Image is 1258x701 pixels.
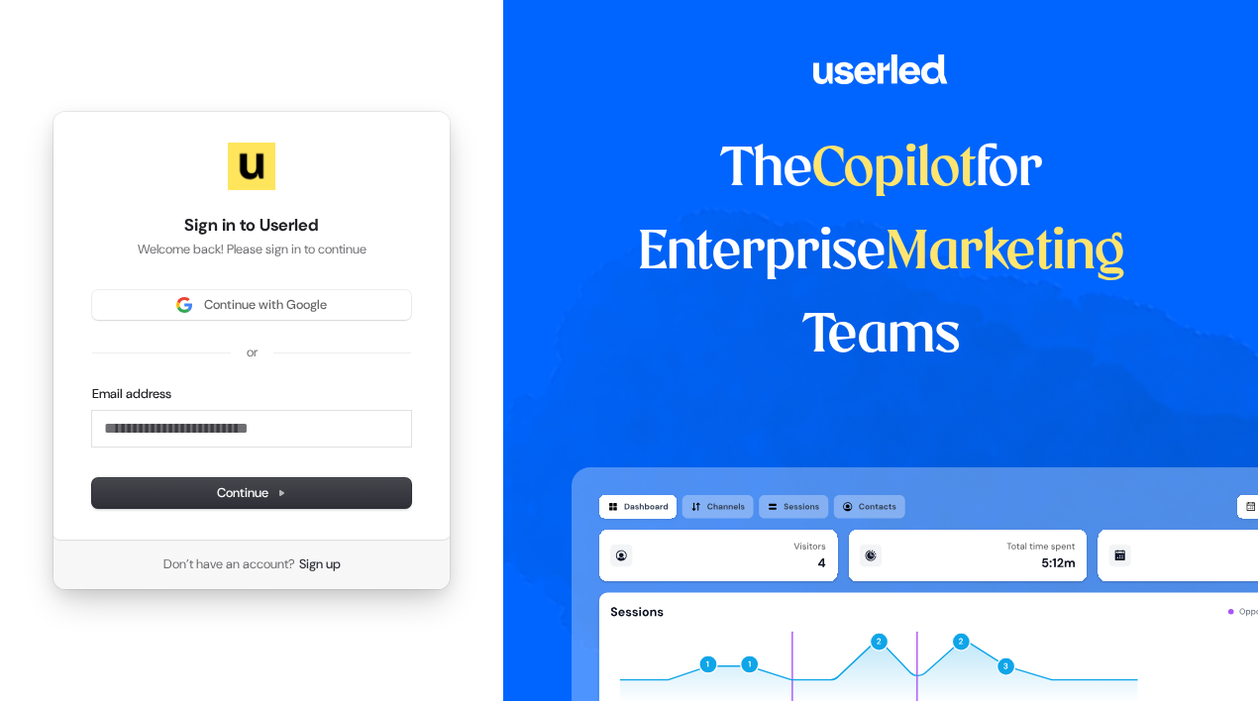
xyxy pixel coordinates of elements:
button: Sign in with GoogleContinue with Google [92,290,411,320]
p: or [247,344,258,361]
img: Userled [228,143,275,190]
h1: Sign in to Userled [92,214,411,238]
h1: The for Enterprise Teams [572,129,1191,378]
span: Copilot [812,145,976,196]
p: Welcome back! Please sign in to continue [92,241,411,258]
span: Marketing [886,228,1125,279]
span: Continue with Google [204,296,327,314]
label: Email address [92,385,171,403]
button: Continue [92,478,411,508]
span: Continue [217,484,286,502]
img: Sign in with Google [176,297,192,313]
span: Don’t have an account? [163,555,295,573]
a: Sign up [299,555,341,573]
